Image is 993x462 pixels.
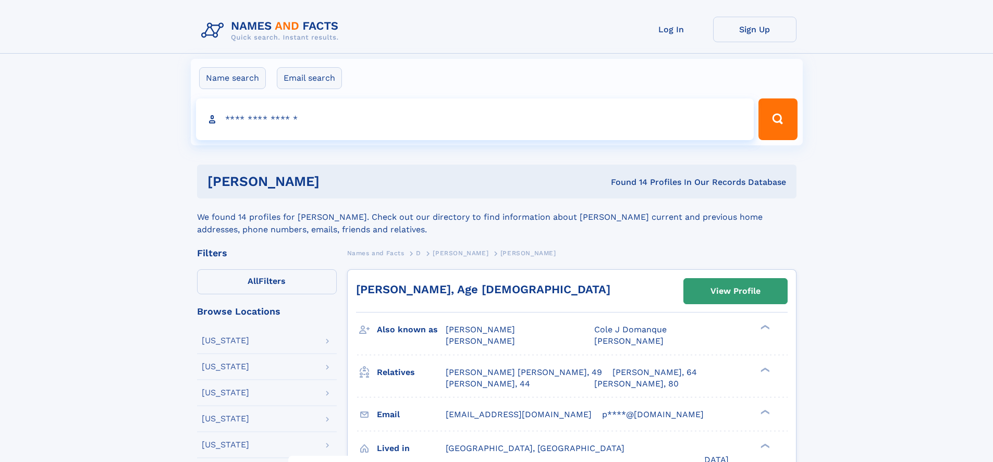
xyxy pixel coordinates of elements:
label: Name search [199,67,266,89]
span: [GEOGRAPHIC_DATA], [GEOGRAPHIC_DATA] [446,443,624,453]
span: Cole J Domanque [594,324,667,334]
h3: Also known as [377,321,446,339]
div: [US_STATE] [202,336,249,345]
h1: [PERSON_NAME] [207,175,465,188]
span: [PERSON_NAME] [594,336,664,346]
a: [PERSON_NAME], Age [DEMOGRAPHIC_DATA] [356,283,610,296]
a: [PERSON_NAME], 44 [446,378,530,390]
a: D [416,246,421,259]
img: Logo Names and Facts [197,17,347,45]
h3: Relatives [377,364,446,381]
span: All [248,276,259,286]
div: [US_STATE] [202,415,249,423]
a: Names and Facts [347,246,404,259]
div: View Profile [710,279,761,303]
div: [US_STATE] [202,389,249,397]
div: [US_STATE] [202,363,249,371]
h3: Lived in [377,440,446,457]
span: [PERSON_NAME] [433,249,488,257]
a: View Profile [684,279,787,304]
span: [PERSON_NAME] [500,249,556,257]
div: ❯ [758,408,770,415]
span: D [416,249,421,257]
span: [PERSON_NAME] [446,336,515,346]
div: Browse Locations [197,307,337,316]
span: [EMAIL_ADDRESS][DOMAIN_NAME] [446,409,592,419]
div: [US_STATE] [202,441,249,449]
a: [PERSON_NAME] [PERSON_NAME], 49 [446,367,602,378]
div: ❯ [758,442,770,449]
a: [PERSON_NAME], 80 [594,378,679,390]
div: Found 14 Profiles In Our Records Database [465,177,786,188]
a: [PERSON_NAME], 64 [612,367,697,378]
div: ❯ [758,366,770,373]
input: search input [196,98,754,140]
div: ❯ [758,324,770,331]
span: [PERSON_NAME] [446,324,515,334]
a: Sign Up [713,17,796,42]
label: Filters [197,269,337,294]
a: Log In [630,17,713,42]
div: We found 14 profiles for [PERSON_NAME]. Check out our directory to find information about [PERSON... [197,198,796,236]
div: Filters [197,248,337,258]
label: Email search [277,67,342,89]
a: [PERSON_NAME] [433,246,488,259]
button: Search Button [758,98,797,140]
h3: Email [377,406,446,423]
